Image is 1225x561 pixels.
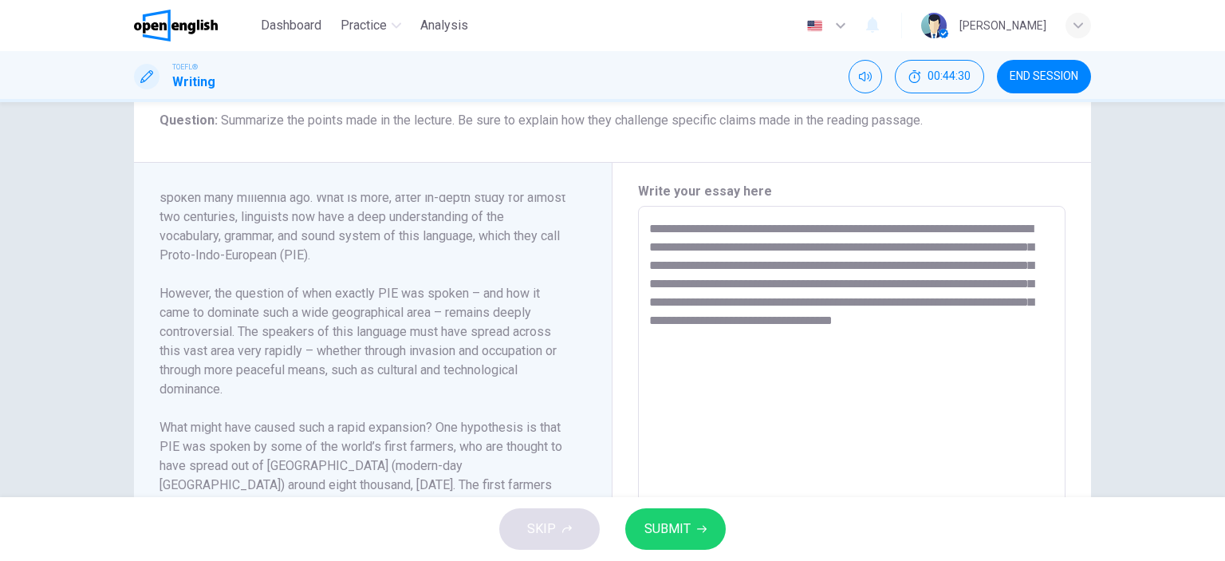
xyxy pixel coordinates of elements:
img: Profile picture [921,13,947,38]
button: Dashboard [254,11,328,40]
span: 00:44:30 [928,70,971,83]
button: SUBMIT [625,508,726,550]
button: Practice [334,11,408,40]
span: TOEFL® [172,61,198,73]
h6: Write your essay here [638,182,1065,201]
button: END SESSION [997,60,1091,93]
span: END SESSION [1010,70,1078,83]
h6: However, the question of when exactly PIE was spoken – and how it came to dominate such a wide ge... [160,284,567,399]
h1: Writing [172,73,215,92]
button: Analysis [414,11,475,40]
a: OpenEnglish logo [134,10,254,41]
span: Analysis [420,16,468,35]
h6: Question : [160,111,1065,130]
img: OpenEnglish logo [134,10,218,41]
span: Summarize the points made in the lecture. Be sure to explain how they challenge specific claims m... [221,113,923,128]
span: SUBMIT [644,518,691,540]
img: en [805,20,825,32]
span: Dashboard [261,16,321,35]
span: Practice [341,16,387,35]
div: Mute [849,60,882,93]
div: [PERSON_NAME] [959,16,1046,35]
div: Hide [895,60,984,93]
button: 00:44:30 [895,60,984,93]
